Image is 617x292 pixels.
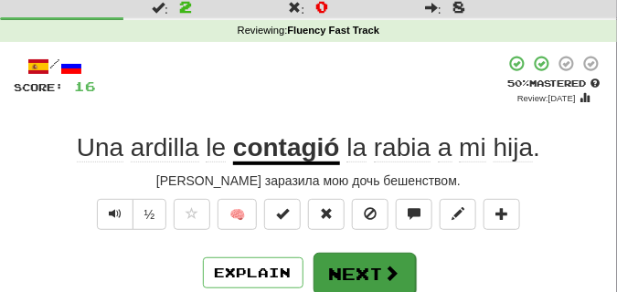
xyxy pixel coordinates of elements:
[459,133,486,162] span: mi
[505,77,603,89] div: Mastered
[374,133,431,162] span: rabia
[97,199,133,230] button: Play sentence audio (ctl+space)
[440,199,476,230] button: Edit sentence (alt+d)
[346,133,367,162] span: la
[131,133,199,162] span: ardilla
[218,199,257,230] button: 🧠
[308,199,345,230] button: Reset to 0% Mastered (alt+r)
[484,199,520,230] button: Add to collection (alt+a)
[289,1,305,14] span: :
[494,133,534,162] span: hija
[152,1,168,14] span: :
[425,1,441,14] span: :
[438,133,452,162] span: a
[93,199,167,239] div: Text-to-speech controls
[508,78,530,89] span: 50 %
[133,199,167,230] button: ½
[233,133,340,165] u: contagió
[203,257,303,288] button: Explain
[264,199,301,230] button: Set this sentence to 100% Mastered (alt+m)
[396,199,432,230] button: Discuss sentence (alt+u)
[340,133,540,162] span: .
[74,78,96,94] span: 16
[174,199,210,230] button: Favorite sentence (alt+f)
[77,133,123,162] span: Una
[14,172,603,190] div: [PERSON_NAME] заразила мою дочь бешенством.
[206,133,226,162] span: le
[288,25,380,36] strong: Fluency Fast Track
[352,199,388,230] button: Ignore sentence (alt+i)
[14,81,63,93] span: Score:
[14,55,96,78] div: /
[517,93,576,103] small: Review: [DATE]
